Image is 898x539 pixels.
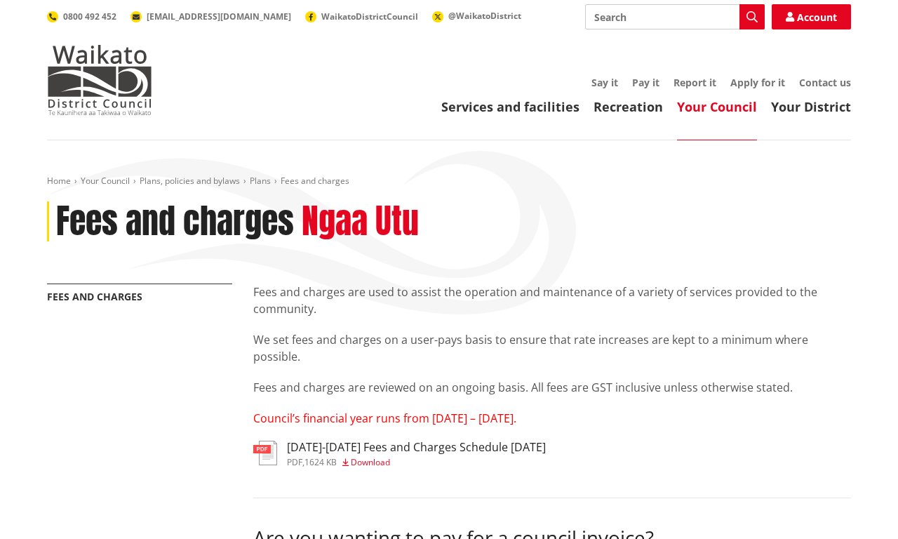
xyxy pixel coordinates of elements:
span: pdf [287,456,302,468]
a: Say it [591,76,618,89]
a: WaikatoDistrictCouncil [305,11,418,22]
a: Pay it [632,76,659,89]
h3: [DATE]-[DATE] Fees and Charges Schedule [DATE] [287,441,546,454]
h1: Fees and charges [56,201,294,242]
div: , [287,458,546,467]
p: We set fees and charges on a user-pays basis to ensure that rate increases are kept to a minimum ... [253,331,851,365]
a: [EMAIL_ADDRESS][DOMAIN_NAME] [130,11,291,22]
span: Fees and charges [281,175,349,187]
a: Your Council [81,175,130,187]
a: Your District [771,98,851,115]
img: Waikato District Council - Te Kaunihera aa Takiwaa o Waikato [47,45,152,115]
a: Home [47,175,71,187]
span: 1624 KB [304,456,337,468]
input: Search input [585,4,765,29]
a: Fees and charges [47,290,142,303]
nav: breadcrumb [47,175,851,187]
img: document-pdf.svg [253,441,277,465]
span: 0800 492 452 [63,11,116,22]
a: Plans, policies and bylaws [140,175,240,187]
a: Apply for it [730,76,785,89]
span: [EMAIL_ADDRESS][DOMAIN_NAME] [147,11,291,22]
a: Plans [250,175,271,187]
span: Council’s financial year runs from [DATE] – [DATE]. [253,411,516,426]
a: Report it [673,76,716,89]
a: Recreation [594,98,663,115]
a: Your Council [677,98,757,115]
a: [DATE]-[DATE] Fees and Charges Schedule [DATE] pdf,1624 KB Download [253,441,546,466]
a: Account [772,4,851,29]
span: Download [351,456,390,468]
a: 0800 492 452 [47,11,116,22]
p: Fees and charges are reviewed on an ongoing basis. All fees are GST inclusive unless otherwise st... [253,379,851,396]
h2: Ngaa Utu [302,201,419,242]
a: Services and facilities [441,98,579,115]
a: Contact us [799,76,851,89]
p: Fees and charges are used to assist the operation and maintenance of a variety of services provid... [253,284,851,317]
a: @WaikatoDistrict [432,10,521,22]
span: WaikatoDistrictCouncil [321,11,418,22]
span: @WaikatoDistrict [448,10,521,22]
